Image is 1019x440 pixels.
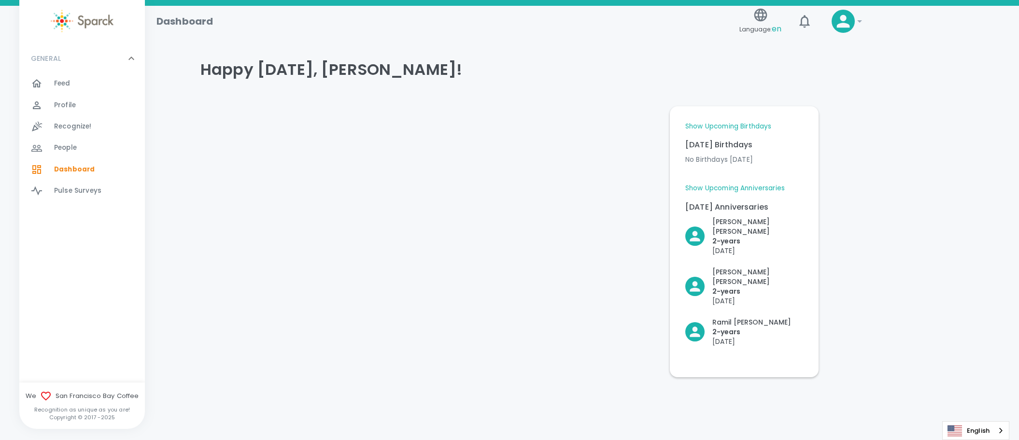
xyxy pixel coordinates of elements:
[712,337,791,346] p: [DATE]
[685,139,803,151] p: [DATE] Birthdays
[54,122,92,131] span: Recognize!
[19,180,145,201] a: Pulse Surveys
[772,23,781,34] span: en
[19,73,145,205] div: GENERAL
[942,421,1009,440] div: Language
[678,209,803,255] div: Click to Recognize!
[685,201,803,213] p: [DATE] Anniversaries
[712,327,791,337] p: 2- years
[712,236,803,246] p: 2- years
[19,116,145,137] a: Recognize!
[19,390,145,402] span: We San Francisco Bay Coffee
[19,137,145,158] a: People
[943,422,1009,440] a: English
[712,317,791,327] p: Ramil [PERSON_NAME]
[19,159,145,180] a: Dashboard
[54,79,71,88] span: Feed
[685,122,771,131] a: Show Upcoming Birthdays
[942,421,1009,440] aside: Language selected: English
[685,184,785,193] a: Show Upcoming Anniversaries
[54,143,77,153] span: People
[685,267,803,306] button: Click to Recognize!
[19,406,145,413] p: Recognition as unique as you are!
[712,217,803,236] p: [PERSON_NAME] [PERSON_NAME]
[54,186,101,196] span: Pulse Surveys
[19,73,145,94] a: Feed
[19,413,145,421] p: Copyright © 2017 - 2025
[678,310,791,346] div: Click to Recognize!
[54,165,95,174] span: Dashboard
[19,95,145,116] a: Profile
[51,10,113,32] img: Sparck logo
[19,44,145,73] div: GENERAL
[156,14,213,29] h1: Dashboard
[712,246,803,255] p: [DATE]
[712,296,803,306] p: [DATE]
[736,4,785,39] button: Language:en
[200,60,819,79] h4: Happy [DATE], [PERSON_NAME]!
[54,100,76,110] span: Profile
[712,267,803,286] p: [PERSON_NAME] [PERSON_NAME]
[712,286,803,296] p: 2- years
[685,317,791,346] button: Click to Recognize!
[685,155,803,164] p: No Birthdays [DATE]
[19,10,145,32] a: Sparck logo
[31,54,61,63] p: GENERAL
[685,217,803,255] button: Click to Recognize!
[739,23,781,36] span: Language:
[678,259,803,306] div: Click to Recognize!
